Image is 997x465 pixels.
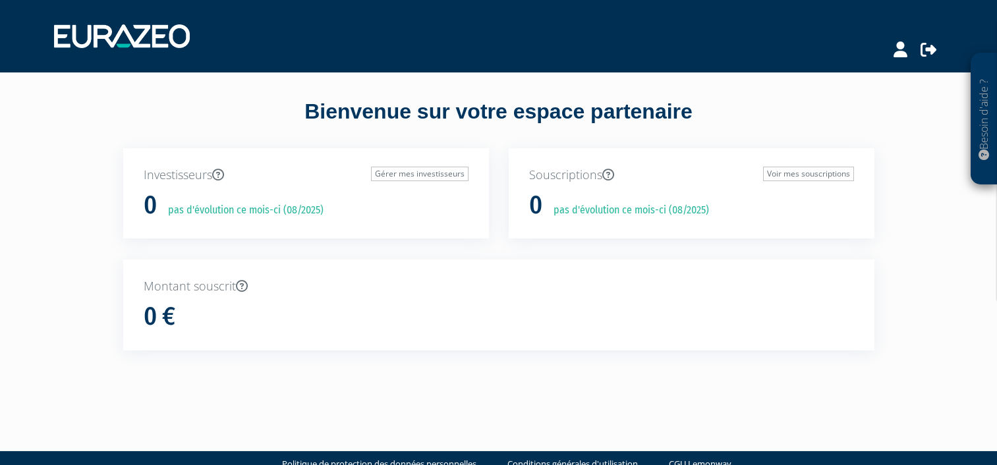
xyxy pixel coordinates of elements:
p: Souscriptions [529,167,854,184]
p: Investisseurs [144,167,469,184]
p: pas d'évolution ce mois-ci (08/2025) [159,203,324,218]
h1: 0 [144,192,157,219]
a: Gérer mes investisseurs [371,167,469,181]
p: pas d'évolution ce mois-ci (08/2025) [544,203,709,218]
img: 1732889491-logotype_eurazeo_blanc_rvb.png [54,24,190,48]
div: Bienvenue sur votre espace partenaire [113,97,884,148]
p: Besoin d'aide ? [977,60,992,178]
h1: 0 € [144,303,175,331]
a: Voir mes souscriptions [763,167,854,181]
p: Montant souscrit [144,278,854,295]
h1: 0 [529,192,542,219]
